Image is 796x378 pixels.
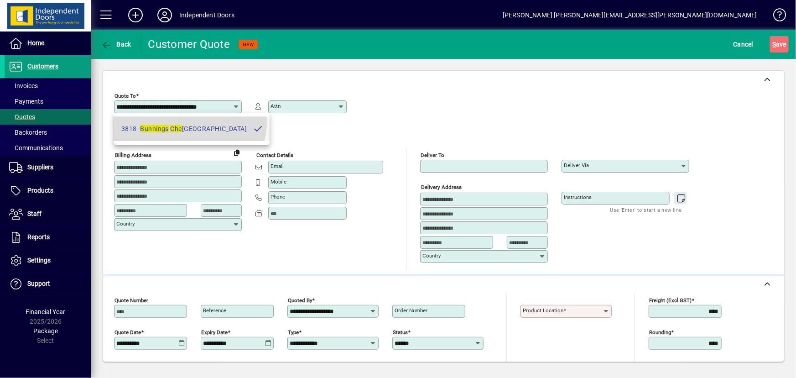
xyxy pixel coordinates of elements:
mat-label: Attn [271,103,281,109]
span: ave [772,37,786,52]
span: Customers [27,63,58,70]
span: Suppliers [27,163,53,171]
button: Profile [150,7,179,23]
mat-label: Country [116,220,135,227]
a: Suppliers [5,156,91,179]
span: Quotes [9,113,35,121]
app-page-header-button: Back [91,36,141,52]
span: NEW [243,42,254,47]
span: Staff [27,210,42,217]
a: Backorders [5,125,91,140]
mat-label: Deliver via [564,162,589,168]
a: Quotes [5,109,91,125]
mat-label: Deliver To [421,152,444,158]
div: Independent Doors [179,8,234,22]
div: [PERSON_NAME] [PERSON_NAME][EMAIL_ADDRESS][PERSON_NAME][DOMAIN_NAME] [503,8,757,22]
span: Home [27,39,44,47]
span: Products [27,187,53,194]
button: Copy to Delivery address [229,145,244,160]
button: Cancel [731,36,756,52]
a: Products [5,179,91,202]
span: Settings [27,257,51,264]
span: Support [27,280,50,287]
mat-label: Country [422,252,441,259]
span: Payments [9,98,43,105]
mat-label: Status [393,329,408,335]
mat-label: Freight (excl GST) [649,297,692,303]
button: Back [99,36,134,52]
span: Backorders [9,129,47,136]
a: Home [5,32,91,55]
mat-label: Quote date [114,329,141,335]
button: Add [121,7,150,23]
mat-label: Quote To [114,93,136,99]
a: Reports [5,226,91,249]
a: Communications [5,140,91,156]
span: Invoices [9,82,38,89]
span: Cancel [734,37,754,52]
mat-label: Rounding [649,329,671,335]
span: Financial Year [26,308,66,315]
mat-label: Instructions [564,194,592,200]
span: Back [101,41,131,48]
mat-label: Type [288,329,299,335]
mat-label: Phone [271,194,285,200]
button: Save [770,36,789,52]
mat-label: Reference [203,307,226,314]
a: Settings [5,249,91,272]
a: Support [5,273,91,295]
mat-label: Quoted by [288,297,312,303]
mat-label: Mobile [271,178,286,185]
a: Knowledge Base [766,2,785,31]
a: Staff [5,203,91,226]
span: Communications [9,144,63,152]
span: Reports [27,233,50,241]
a: Invoices [5,78,91,94]
mat-label: Email [271,163,284,169]
mat-label: Quote number [114,297,148,303]
div: Customer Quote [148,37,230,52]
mat-label: Product location [523,307,563,314]
a: Payments [5,94,91,109]
mat-label: Expiry date [201,329,228,335]
span: S [772,41,776,48]
mat-label: Order number [395,307,427,314]
mat-hint: Use 'Enter' to start a new line [610,205,682,215]
span: Package [33,327,58,335]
